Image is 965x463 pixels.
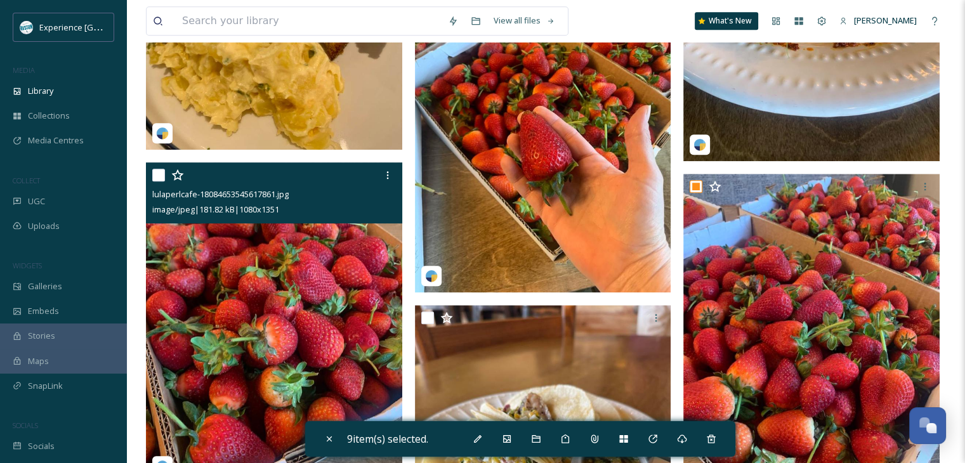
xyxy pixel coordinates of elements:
[854,15,917,26] span: [PERSON_NAME]
[13,176,40,185] span: COLLECT
[20,21,33,34] img: 24IZHUKKFBA4HCESFN4PRDEIEY.avif
[28,195,45,207] span: UGC
[833,8,923,33] a: [PERSON_NAME]
[156,127,169,140] img: snapsea-logo.png
[28,355,49,367] span: Maps
[28,330,55,342] span: Stories
[347,432,428,446] span: 9 item(s) selected.
[695,12,758,30] a: What's New
[39,21,165,33] span: Experience [GEOGRAPHIC_DATA]
[909,407,946,444] button: Open Chat
[28,305,59,317] span: Embeds
[28,280,62,292] span: Galleries
[28,220,60,232] span: Uploads
[176,7,442,35] input: Search your library
[28,440,55,452] span: Socials
[13,65,35,75] span: MEDIA
[693,138,706,151] img: snapsea-logo.png
[152,204,279,215] span: image/jpeg | 181.82 kB | 1080 x 1351
[28,134,84,147] span: Media Centres
[28,85,53,97] span: Library
[13,421,38,430] span: SOCIALS
[425,270,438,282] img: snapsea-logo.png
[13,261,42,270] span: WIDGETS
[28,110,70,122] span: Collections
[152,188,289,200] span: lulaperlcafe-18084653545617861.jpg
[487,8,561,33] a: View all files
[28,380,63,392] span: SnapLink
